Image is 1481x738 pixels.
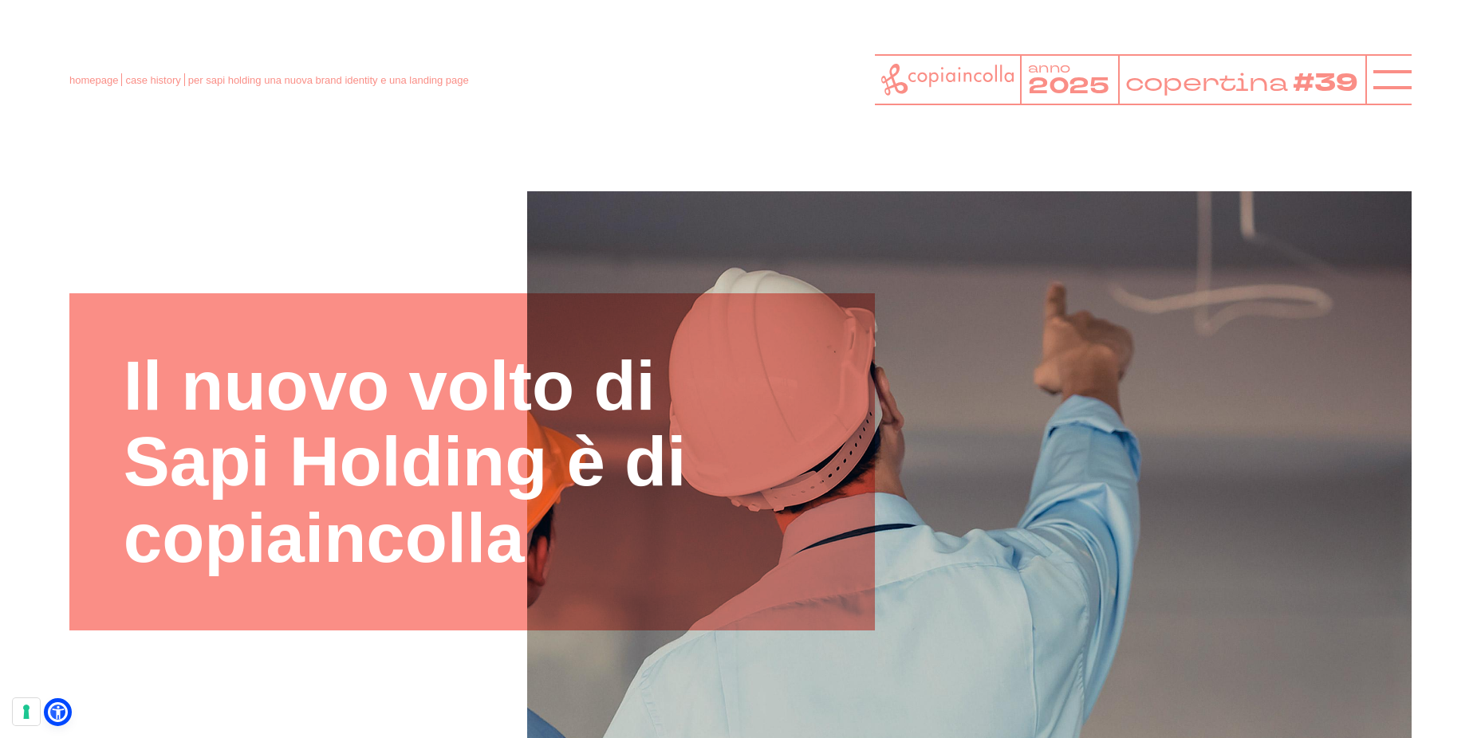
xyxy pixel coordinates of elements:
[69,74,118,86] a: homepage
[13,698,40,725] button: Le tue preferenze relative al consenso per le tecnologie di tracciamento
[1125,66,1288,98] tspan: copertina
[1028,59,1071,77] tspan: anno
[125,74,180,86] a: case history
[48,702,68,722] a: Open Accessibility Menu
[188,74,469,86] span: per sapi holding una nuova brand identity e una landing page
[1028,71,1110,102] tspan: 2025
[1293,66,1358,100] tspan: #39
[124,347,821,576] h1: Il nuovo volto di Sapi Holding è di copiaincolla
